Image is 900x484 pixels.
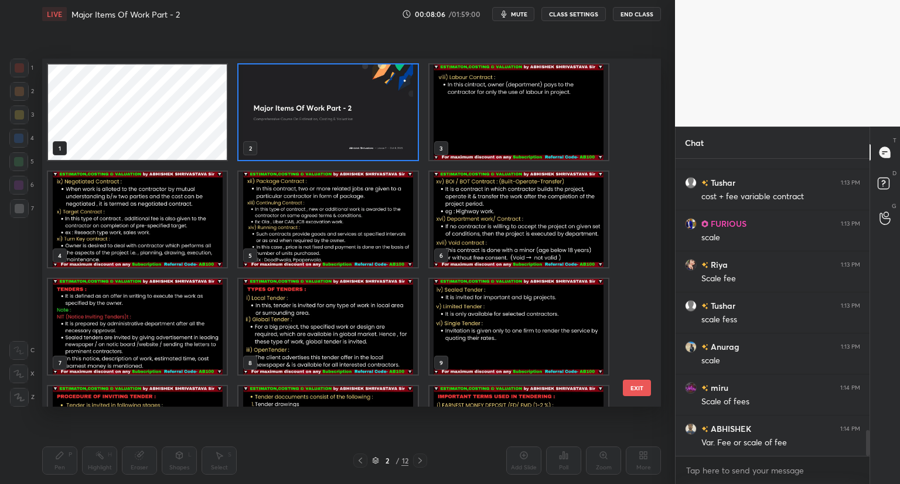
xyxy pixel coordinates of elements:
div: / [396,457,399,464]
div: 4 [9,129,34,148]
div: scale fess [701,314,860,326]
div: X [9,364,35,383]
p: T [893,136,896,145]
img: 175990912074S0F2.pdf [429,172,608,267]
img: 175990912074S0F2.pdf [429,64,608,160]
h6: ABHISHEK [708,422,751,435]
img: no-rating-badge.077c3623.svg [701,180,708,186]
img: Learner_Badge_pro_50a137713f.svg [701,220,708,227]
img: no-rating-badge.077c3623.svg [701,303,708,309]
div: 1:14 PM [840,425,860,432]
img: 9a58a05a9ad6482a82cd9b5ca215b066.jpg [685,259,697,271]
h6: FURIOUS [708,217,746,230]
h6: Tushar [708,299,735,312]
img: 1c293eeffa5641f5b95326d3a9f46617.jpg [685,218,697,230]
div: 7 [10,199,34,218]
img: 175990912074S0F2.pdf [429,386,608,482]
h6: Anurag [708,340,739,353]
div: 1:13 PM [841,343,860,350]
button: CLASS SETTINGS [541,7,606,21]
img: b9eb6263dd734dca820a5d2be3058b6d.jpg [685,341,697,353]
button: End Class [613,7,661,21]
img: 175990912074S0F2.pdf [48,172,227,267]
img: no-rating-badge.077c3623.svg [701,262,708,268]
img: no-rating-badge.077c3623.svg [701,385,708,391]
h6: Tushar [708,176,735,189]
h6: miru [708,381,728,394]
div: 3 [10,105,34,124]
p: D [892,169,896,178]
img: 175990912074S0F2.pdf [48,279,227,374]
img: 175990912074S0F2.pdf [238,386,417,482]
div: 1:13 PM [841,220,860,227]
div: 2 [381,457,393,464]
div: 1 [10,59,33,77]
div: scale [701,232,860,244]
img: 175990912074S0F2.pdf [48,386,227,482]
img: 175990912074S0F2.pdf [238,172,417,267]
img: no-rating-badge.077c3623.svg [701,426,708,432]
div: C [9,341,35,360]
img: default.png [685,177,697,189]
img: 175990912074S0F2.pdf [429,279,608,374]
div: scale [701,355,860,367]
div: 6 [9,176,34,195]
div: 1:13 PM [841,261,860,268]
div: Z [10,388,35,407]
img: e6014d4017c3478a8bc727f8de9f7bcc.jpg [685,423,697,435]
div: Var. Fee or scale of fee [701,437,860,449]
span: mute [511,10,527,18]
img: 69fdca8c-a419-11f0-ac4c-6a27490a7700.jpg [238,64,417,160]
p: G [892,202,896,210]
button: EXIT [623,380,651,396]
img: no-rating-badge.077c3623.svg [701,344,708,350]
button: mute [492,7,534,21]
img: 175990912074S0F2.pdf [238,279,417,374]
div: grid [676,159,870,456]
div: cost + fee variable contract [701,191,860,203]
div: Scale of fees [701,396,860,408]
div: 5 [9,152,34,171]
p: Chat [676,127,713,158]
h6: Riya [708,258,728,271]
div: grid [42,59,640,407]
img: default.png [685,300,697,312]
div: 1:13 PM [841,302,860,309]
div: 1:14 PM [840,384,860,391]
div: 1:13 PM [841,179,860,186]
div: 12 [401,455,408,466]
div: LIVE [42,7,67,21]
div: Scale fee [701,273,860,285]
h4: Major Items Of Work Part - 2 [71,9,180,20]
img: aab9373e004e41fbb1dd6d86c47cfef5.jpg [685,382,697,394]
div: 2 [10,82,34,101]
